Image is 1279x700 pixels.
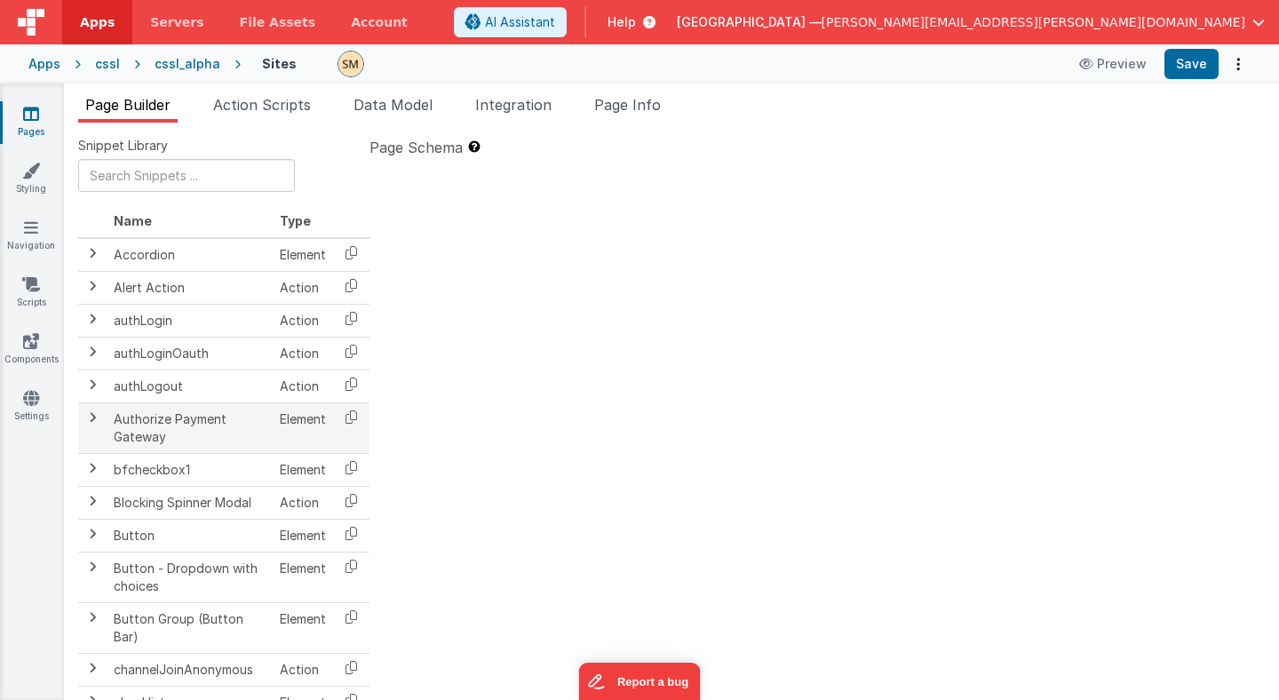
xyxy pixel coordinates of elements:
span: Integration [475,96,552,114]
button: Preview [1068,50,1157,78]
td: Element [273,453,333,486]
td: Action [273,653,333,686]
td: Button - Dropdown with choices [107,552,273,602]
span: [PERSON_NAME][EMAIL_ADDRESS][PERSON_NAME][DOMAIN_NAME] [822,13,1245,31]
span: Servers [150,13,203,31]
iframe: Marker.io feedback button [579,663,701,700]
td: Element [273,602,333,653]
span: Page Schema [369,137,463,158]
span: File Assets [240,13,316,31]
td: Action [273,304,333,337]
td: authLogin [107,304,273,337]
span: Apps [80,13,115,31]
td: Element [273,519,333,552]
td: Action [273,370,333,402]
td: Blocking Spinner Modal [107,486,273,519]
span: Type [280,213,311,228]
h4: Sites [262,57,297,70]
span: Data Model [354,96,433,114]
button: Save [1164,49,1219,79]
td: bfcheckbox1 [107,453,273,486]
span: AI Assistant [485,13,555,31]
span: Name [114,213,152,228]
td: authLogout [107,370,273,402]
button: Options [1226,52,1251,76]
div: Apps [28,55,60,73]
td: Element [273,552,333,602]
td: Accordion [107,238,273,272]
div: cssl_alpha [155,55,220,73]
span: Page Info [594,96,661,114]
td: Button Group (Button Bar) [107,602,273,653]
td: Button [107,519,273,552]
span: Snippet Library [78,137,168,155]
td: Action [273,486,333,519]
td: Action [273,337,333,370]
div: cssl [95,55,120,73]
img: e9616e60dfe10b317d64a5e98ec8e357 [338,52,363,76]
td: Element [273,238,333,272]
button: [GEOGRAPHIC_DATA] — [PERSON_NAME][EMAIL_ADDRESS][PERSON_NAME][DOMAIN_NAME] [677,13,1265,31]
td: channelJoinAnonymous [107,653,273,686]
span: Page Builder [85,96,171,114]
span: Help [608,13,636,31]
input: Search Snippets ... [78,159,295,192]
span: [GEOGRAPHIC_DATA] — [677,13,822,31]
span: Action Scripts [213,96,311,114]
td: Element [273,402,333,453]
td: Action [273,271,333,304]
td: Alert Action [107,271,273,304]
td: Authorize Payment Gateway [107,402,273,453]
td: authLoginOauth [107,337,273,370]
button: AI Assistant [454,7,567,37]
